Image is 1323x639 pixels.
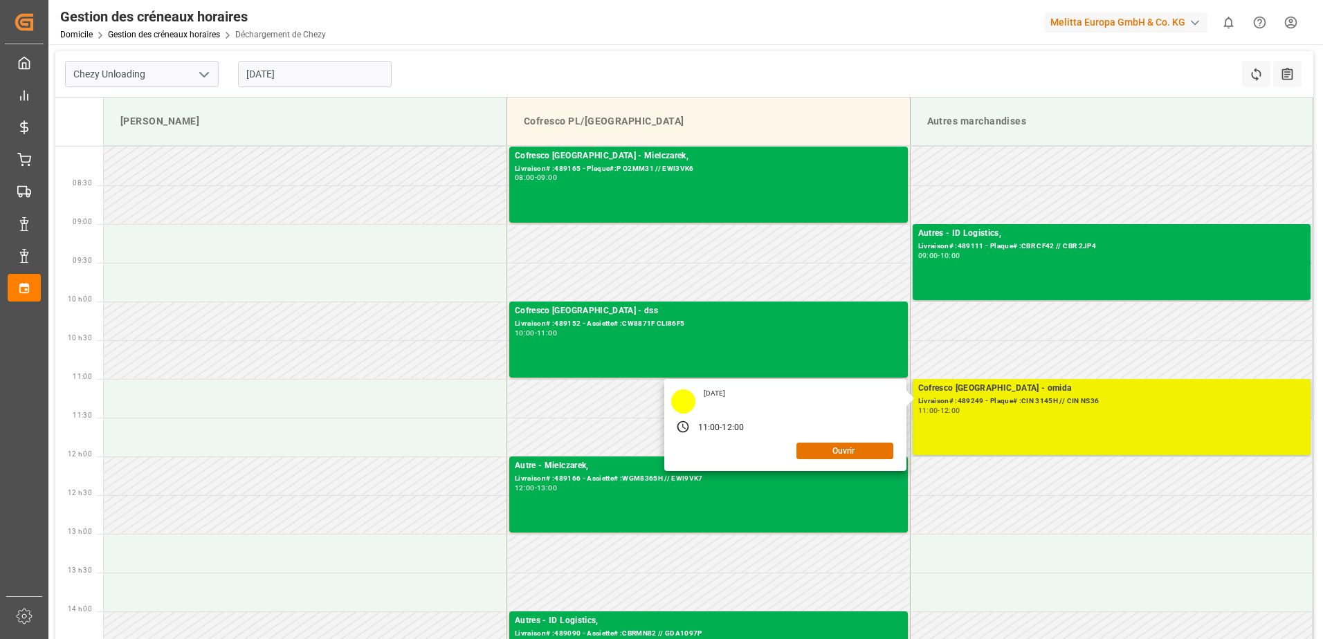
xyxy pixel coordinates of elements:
div: Autres - ID Logistics, [515,614,902,628]
div: 12:00 [515,485,535,491]
button: Centre d’aide [1244,7,1275,38]
div: 09:00 [537,174,557,180]
div: - [535,174,537,180]
div: Autres marchandises [922,109,1302,134]
button: Afficher 0 nouvelles notifications [1213,7,1244,38]
div: [PERSON_NAME] [115,109,495,134]
span: 13 h 30 [68,566,92,574]
div: Autres - ID Logistics, [918,227,1306,241]
div: Livraison# :489111 - Plaque# :CBR CF42 // CBR 2JP4 [918,241,1306,252]
button: Ouvrir le menu [193,64,214,85]
button: Melitta Europa GmbH & Co. KG [1045,9,1213,35]
div: 11:00 [698,422,720,434]
span: 11:00 [73,373,92,380]
button: Ouvrir [796,443,893,459]
div: 12:00 [722,422,744,434]
div: Autre - Mielczarek, [515,459,902,473]
a: Domicile [60,30,93,39]
div: 09:00 [918,252,938,259]
span: 12 h 00 [68,450,92,458]
span: 13 h 00 [68,528,92,535]
div: Livraison# :489166 - Assiette# :WGM8365H // EWI9VK7 [515,473,902,485]
div: - [938,407,940,414]
div: 10:00 [515,330,535,336]
div: - [938,252,940,259]
div: 13:00 [537,485,557,491]
span: 10 h 30 [68,334,92,342]
div: - [535,485,537,491]
div: 10:00 [940,252,960,259]
div: Cofresco [GEOGRAPHIC_DATA] - dss [515,304,902,318]
div: 08:00 [515,174,535,180]
div: Cofresco PL/[GEOGRAPHIC_DATA] [518,109,899,134]
div: [DATE] [699,389,731,398]
div: 11:00 [918,407,938,414]
span: 08:30 [73,179,92,187]
div: 11:00 [537,330,557,336]
input: Type à rechercher/sélectionner [65,61,219,87]
div: Livraison# :489165 - Plaque#:P O2MM31 // EWI3VK6 [515,163,902,175]
span: 11:30 [73,411,92,419]
span: 10 h 00 [68,295,92,303]
div: Cofresco [GEOGRAPHIC_DATA] - Mielczarek, [515,149,902,163]
div: Livraison# :489152 - Assiette# :CW8871F CLI86F5 [515,318,902,330]
a: Gestion des créneaux horaires [108,30,220,39]
div: Livraison# :489249 - Plaque# :CIN 3145H // CIN NS36 [918,396,1306,407]
div: 12:00 [940,407,960,414]
div: - [535,330,537,336]
span: 12 h 30 [68,489,92,497]
div: Gestion des créneaux horaires [60,6,326,27]
font: Melitta Europa GmbH & Co. KG [1050,15,1185,30]
div: Cofresco [GEOGRAPHIC_DATA] - omida [918,382,1306,396]
span: 14 h 00 [68,605,92,613]
div: - [720,422,722,434]
input: JJ-MM-AAAA [238,61,392,87]
span: 09:00 [73,218,92,225]
span: 09:30 [73,257,92,264]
